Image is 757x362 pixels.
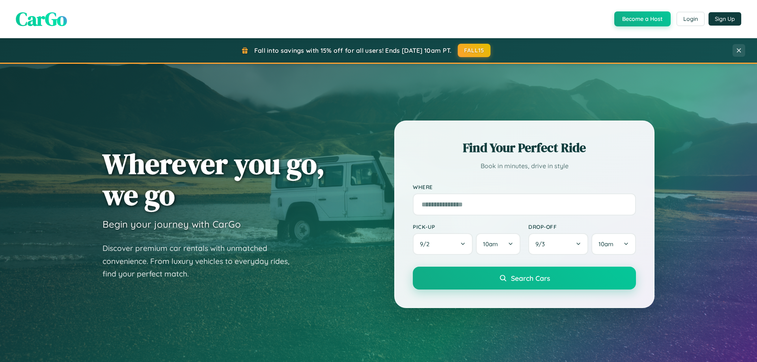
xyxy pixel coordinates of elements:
[413,267,636,290] button: Search Cars
[458,44,491,57] button: FALL15
[420,240,433,248] span: 9 / 2
[16,6,67,32] span: CarGo
[413,233,473,255] button: 9/2
[511,274,550,282] span: Search Cars
[591,233,636,255] button: 10am
[413,223,520,230] label: Pick-up
[413,139,636,156] h2: Find Your Perfect Ride
[254,46,452,54] span: Fall into savings with 15% off for all users! Ends [DATE] 10am PT.
[103,148,325,210] h1: Wherever you go, we go
[528,223,636,230] label: Drop-off
[528,233,588,255] button: 9/3
[709,12,741,26] button: Sign Up
[476,233,520,255] button: 10am
[483,240,498,248] span: 10am
[535,240,549,248] span: 9 / 3
[599,240,613,248] span: 10am
[413,184,636,190] label: Where
[103,242,300,280] p: Discover premium car rentals with unmatched convenience. From luxury vehicles to everyday rides, ...
[103,218,241,230] h3: Begin your journey with CarGo
[614,11,671,26] button: Become a Host
[413,160,636,172] p: Book in minutes, drive in style
[677,12,705,26] button: Login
